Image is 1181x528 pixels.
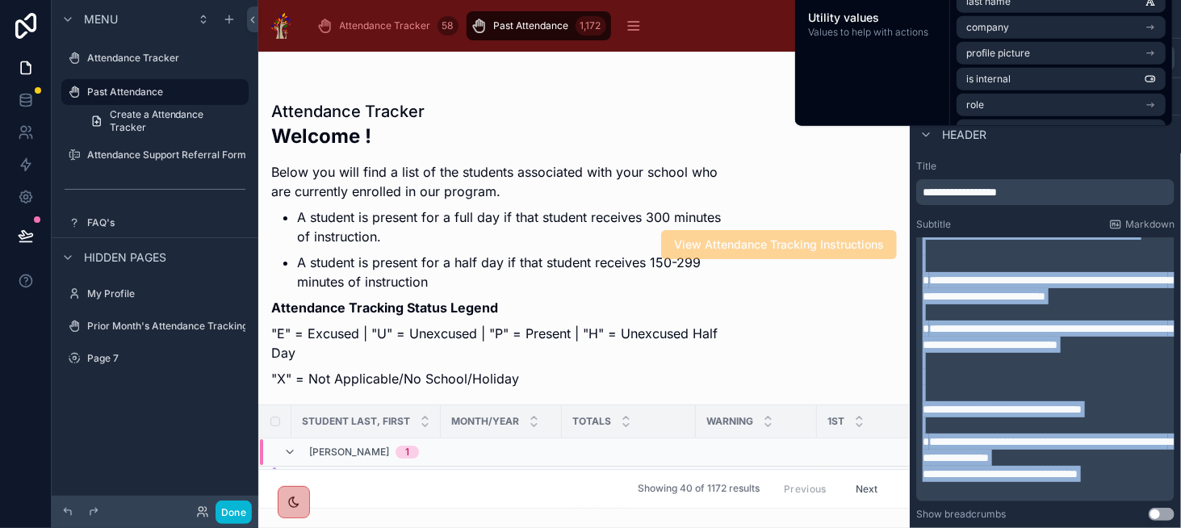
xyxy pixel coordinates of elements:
span: Markdown [1125,218,1175,231]
div: 58 [438,16,459,36]
div: 1 [405,446,409,459]
label: Attendance Support Referral Form [87,149,246,161]
span: Hidden pages [84,249,166,266]
a: Prior Month's Attendance Tracking [61,313,249,339]
a: Attendance Tracker58 [312,11,463,40]
label: FAQ's [87,216,245,229]
div: 1,172 [576,16,606,36]
a: Create a Attendance Tracker [81,108,249,134]
a: Page 7 [61,346,249,371]
span: Month/Year [451,415,519,428]
p: A student is present for a full day if that student receives 300 minutes of instruction. [297,207,723,246]
span: Totals [572,415,611,428]
span: Showing 40 of 1172 results [638,483,760,496]
button: Done [216,501,252,524]
div: scrollable content [916,179,1175,205]
label: Subtitle [916,218,951,231]
a: FAQ's [61,210,249,236]
div: scrollable content [304,8,845,44]
label: Prior Month's Attendance Tracking [87,320,248,333]
span: Student Last, First [302,415,410,428]
div: scrollable content [916,237,1175,501]
h2: Welcome ! [271,123,723,149]
span: 1st [827,415,844,428]
label: Title [916,160,1175,173]
span: Create a Attendance Tracker [110,108,239,134]
button: Next [844,476,890,501]
h1: Attendance Tracker [271,100,723,123]
a: Attendance Tracker [61,45,249,71]
a: Attendance Support Referral Form [61,142,249,168]
span: Past Attendance [494,19,569,32]
span: Warning [706,415,753,428]
label: Attendance Tracker [87,52,245,65]
span: Utility values [808,10,936,26]
a: Markdown [1109,218,1175,231]
label: Page 7 [87,352,245,365]
a: My Profile [61,281,249,307]
p: Below you will find a list of the students associated with your school who are currently enrolled... [271,162,723,201]
a: Past Attendance [61,79,249,105]
img: App logo [271,13,291,39]
span: [PERSON_NAME] [309,446,389,459]
p: A student is present for a half day if that student receives 150-299 minutes of instruction [297,253,723,291]
span: Attendance Tracker [340,19,431,32]
label: My Profile [87,287,245,300]
span: Values to help with actions [808,26,936,39]
p: "X" = Not Applicable/No School/Holiday [271,369,723,388]
span: Menu [84,11,118,27]
p: "E" = Excused | "U" = Unexcused | "P" = Present | "H" = Unexcused Half Day [271,324,723,362]
span: Header [942,127,986,143]
strong: Attendance Tracking Status Legend [271,300,498,316]
a: Past Attendance1,172 [467,11,611,40]
label: Past Attendance [87,86,239,98]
